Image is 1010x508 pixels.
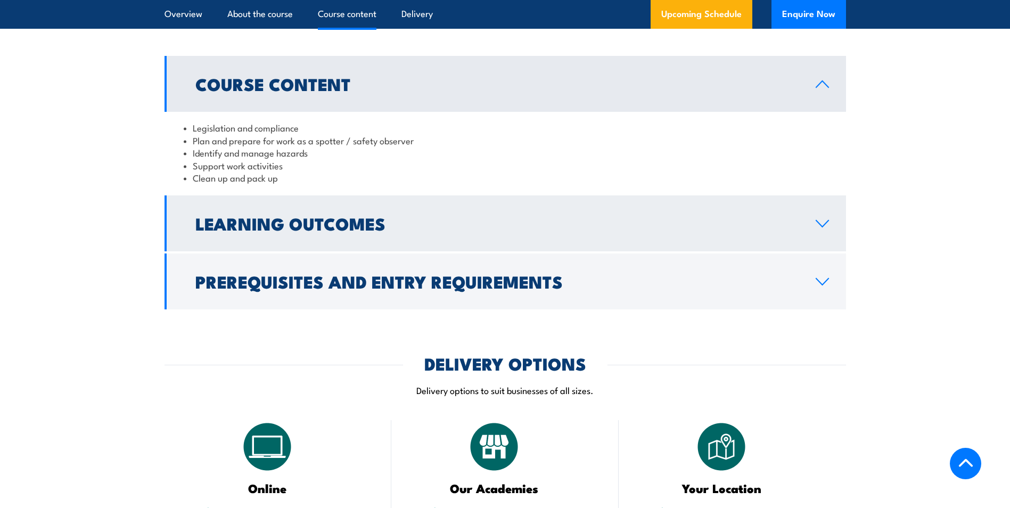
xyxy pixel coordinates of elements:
[165,253,846,309] a: Prerequisites and Entry Requirements
[184,121,827,134] li: Legislation and compliance
[184,134,827,146] li: Plan and prepare for work as a spotter / safety observer
[165,195,846,251] a: Learning Outcomes
[184,146,827,159] li: Identify and manage hazards
[165,384,846,396] p: Delivery options to suit businesses of all sizes.
[165,56,846,112] a: Course Content
[424,356,586,371] h2: DELIVERY OPTIONS
[184,159,827,171] li: Support work activities
[191,482,344,494] h3: Online
[195,76,799,91] h2: Course Content
[184,171,827,184] li: Clean up and pack up
[645,482,798,494] h3: Your Location
[418,482,571,494] h3: Our Academies
[195,216,799,231] h2: Learning Outcomes
[195,274,799,289] h2: Prerequisites and Entry Requirements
